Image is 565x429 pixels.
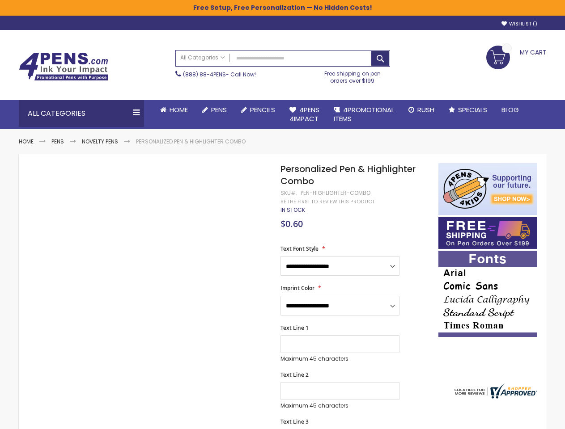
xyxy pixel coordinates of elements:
[280,163,416,187] span: Personalized Pen & Highlighter Combo
[438,217,537,249] img: Free shipping on orders over $199
[438,251,537,337] img: font-personalization-examples
[176,50,229,65] a: All Categories
[183,71,226,78] a: (888) 88-4PENS
[280,418,309,425] span: Text Line 3
[417,105,434,114] span: Rush
[494,100,526,120] a: Blog
[452,393,537,400] a: 4pens.com certificate URL
[19,52,108,81] img: 4Pens Custom Pens and Promotional Products
[153,100,195,120] a: Home
[183,71,256,78] span: - Call Now!
[280,206,305,214] span: In stock
[180,54,225,61] span: All Categories
[136,138,246,145] li: Personalized Pen & Highlighter Combo
[280,218,303,230] span: $0.60
[51,138,64,145] a: Pens
[280,371,309,379] span: Text Line 2
[280,189,297,197] strong: SKU
[280,324,309,332] span: Text Line 1
[401,100,442,120] a: Rush
[280,355,399,362] p: Maximum 45 characters
[327,100,401,129] a: 4PROMOTIONALITEMS
[438,163,537,215] img: 4pens 4 kids
[282,100,327,129] a: 4Pens4impact
[170,105,188,114] span: Home
[82,138,118,145] a: Novelty Pens
[250,105,275,114] span: Pencils
[234,100,282,120] a: Pencils
[19,138,34,145] a: Home
[334,105,394,123] span: 4PROMOTIONAL ITEMS
[442,100,494,120] a: Specials
[195,100,234,120] a: Pens
[211,105,227,114] span: Pens
[289,105,319,123] span: 4Pens 4impact
[280,245,319,252] span: Text Font Style
[19,100,144,127] div: All Categories
[301,189,370,197] div: PEN-HIGHLIGHTER-COMBO
[501,21,537,27] a: Wishlist
[501,105,519,114] span: Blog
[280,198,374,205] a: Be the first to review this product
[280,402,399,409] p: Maximum 45 characters
[280,284,314,292] span: Imprint Color
[280,206,305,214] div: Availability
[458,105,487,114] span: Specials
[315,67,390,84] div: Free shipping on pen orders over $199
[452,383,537,399] img: 4pens.com widget logo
